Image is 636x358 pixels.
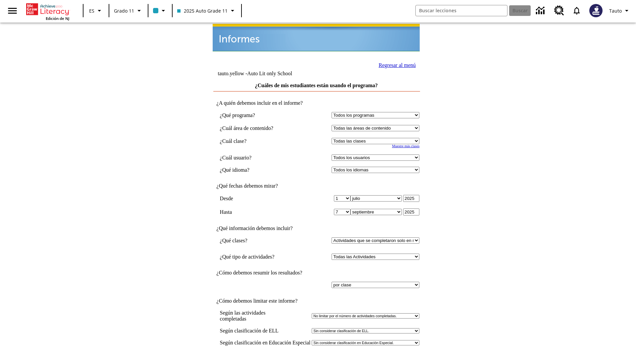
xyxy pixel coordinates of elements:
[255,83,378,88] a: ¿Cuáles de mis estudiantes están usando el programa?
[379,62,416,68] a: Regresar al menú
[585,2,607,19] button: Escoja un nuevo avatar
[213,100,420,106] td: ¿A quién debemos incluir en el informe?
[220,195,295,202] td: Desde
[111,5,146,17] button: Grado: Grado 11, Elige un grado
[220,138,295,144] td: ¿Cuál clase?
[46,16,69,21] span: Edición de NJ
[392,144,419,148] a: Muestre más clases
[220,237,295,244] td: ¿Qué clases?
[213,298,420,304] td: ¿Cómo debemos limitar este informe?
[220,209,295,215] td: Hasta
[213,225,420,231] td: ¿Qué información debemos incluir?
[26,2,69,21] div: Portada
[220,167,295,173] td: ¿Qué idioma?
[550,2,568,20] a: Centro de recursos, Se abrirá en una pestaña nueva.
[247,71,292,76] nobr: Auto Lit only School
[416,5,507,16] input: Buscar campo
[220,328,311,334] td: Según clasificación de ELL
[85,5,107,17] button: Lenguaje: ES, Selecciona un idioma
[220,154,295,161] td: ¿Cuál usuario?
[568,2,585,19] a: Notificaciones
[532,2,550,20] a: Centro de información
[220,125,273,131] nobr: ¿Cuál área de contenido?
[213,24,420,51] img: header
[3,1,22,21] button: Abrir el menú lateral
[220,112,295,118] td: ¿Qué programa?
[213,183,420,189] td: ¿Qué fechas debemos mirar?
[175,5,239,17] button: Clase: 2025 Auto Grade 11, Selecciona una clase
[607,5,633,17] button: Perfil/Configuración
[609,7,622,14] span: Tauto
[177,7,228,14] span: 2025 Auto Grade 11
[589,4,603,17] img: Avatar
[218,71,339,77] td: tauto.yellow -
[150,5,170,17] button: El color de la clase es azul claro. Cambiar el color de la clase.
[114,7,134,14] span: Grado 11
[220,340,311,346] td: Según clasificación en Educación Especial
[213,270,420,276] td: ¿Cómo debemos resumir los resultados?
[220,310,311,322] td: Según las actividades completadas
[220,254,295,260] td: ¿Qué tipo de actividades?
[89,7,94,14] span: ES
